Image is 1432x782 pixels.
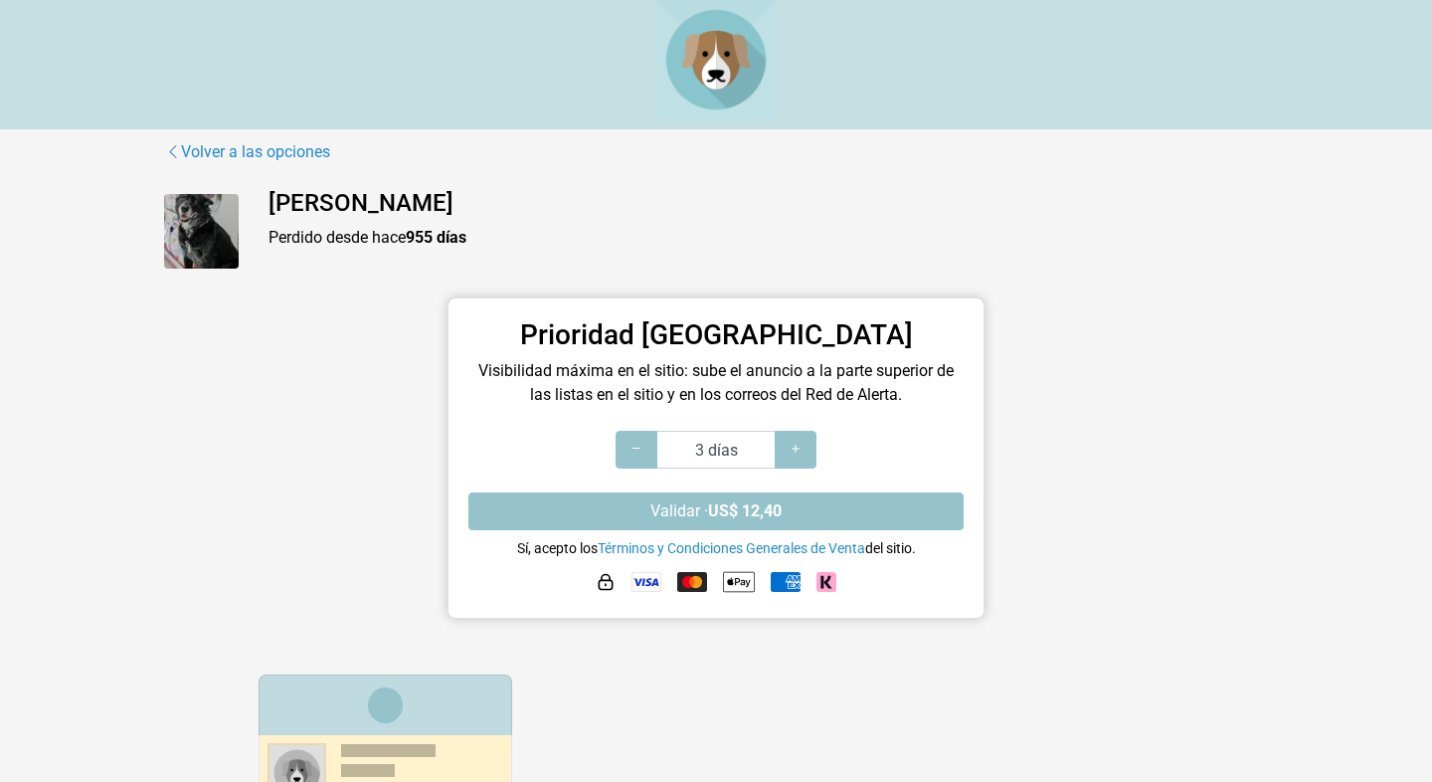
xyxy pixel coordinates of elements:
img: HTTPS: pago seguro [596,572,616,592]
p: Visibilidad máxima en el sitio: sube el anuncio a la parte superior de las listas en el sitio y e... [468,359,964,407]
h4: [PERSON_NAME] [268,189,1268,218]
button: Validar ·US$ 12,40 [468,492,964,530]
img: Apple Pay [723,566,755,598]
img: Visa [631,572,661,592]
small: Sí, acepto los del sitio. [517,540,916,556]
img: Klarna [816,572,836,592]
img: Mastercard [677,572,707,592]
strong: 955 días [406,228,466,247]
a: Volver a las opciones [164,139,331,165]
img: American Express [771,572,801,592]
strong: US$ 12,40 [708,501,782,520]
p: Perdido desde hace [268,226,1268,250]
h3: Prioridad [GEOGRAPHIC_DATA] [468,318,964,352]
a: Términos y Condiciones Generales de Venta [598,540,865,556]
